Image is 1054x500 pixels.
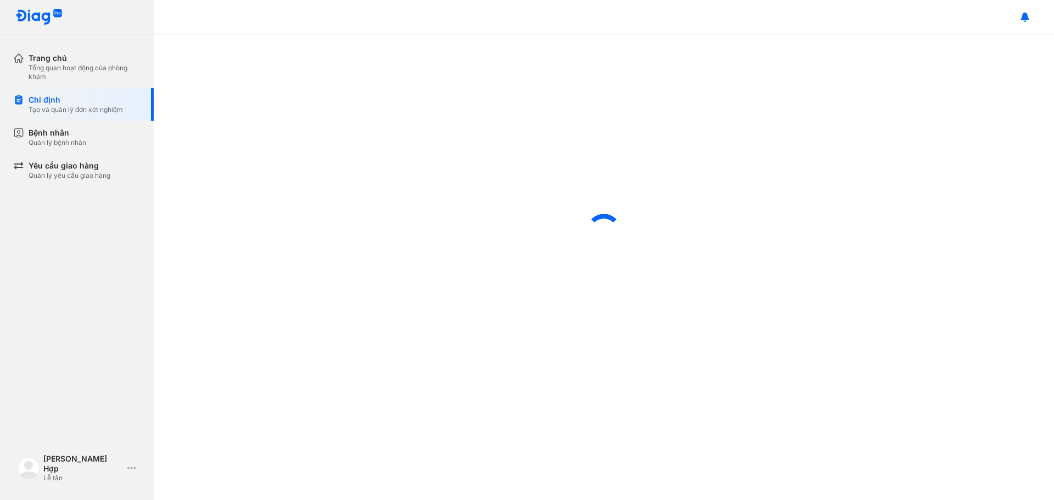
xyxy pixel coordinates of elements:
[29,53,141,64] div: Trang chủ
[18,457,40,479] img: logo
[29,64,141,81] div: Tổng quan hoạt động của phòng khám
[15,9,63,26] img: logo
[29,94,123,105] div: Chỉ định
[43,474,123,482] div: Lễ tân
[29,160,110,171] div: Yêu cầu giao hàng
[29,138,86,147] div: Quản lý bệnh nhân
[29,105,123,114] div: Tạo và quản lý đơn xét nghiệm
[29,171,110,180] div: Quản lý yêu cầu giao hàng
[29,127,86,138] div: Bệnh nhân
[43,454,123,474] div: [PERSON_NAME] Hợp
